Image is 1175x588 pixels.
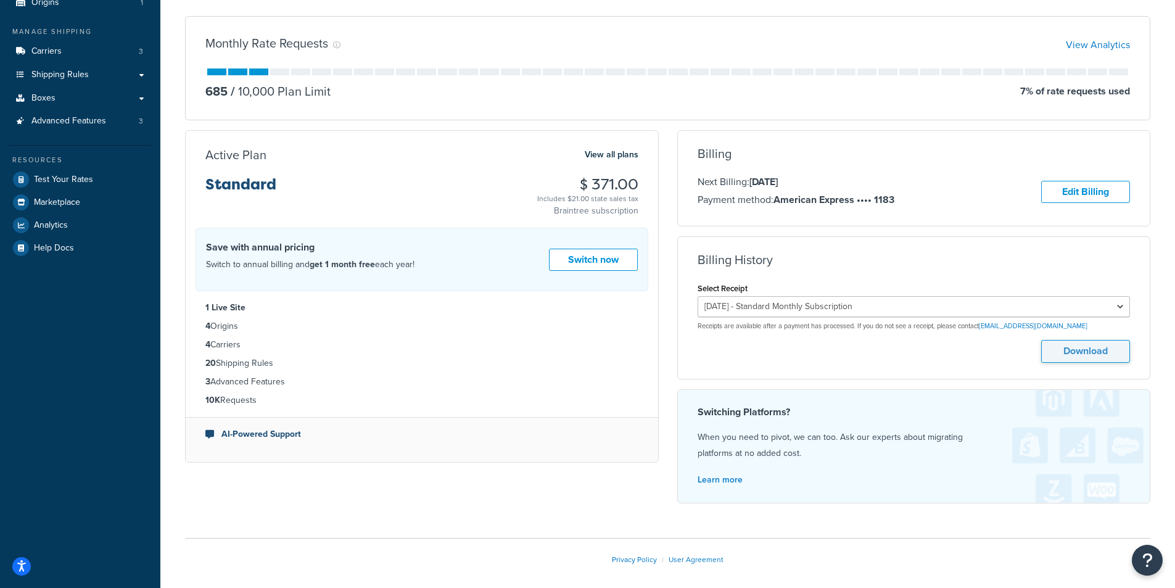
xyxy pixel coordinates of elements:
p: 10,000 Plan Limit [228,83,331,100]
strong: get 1 month free [310,258,375,271]
li: Carriers [205,338,638,352]
h3: Monthly Rate Requests [205,36,328,50]
a: Privacy Policy [612,554,657,565]
span: 3 [139,46,143,57]
div: Includes $21.00 state sales tax [537,193,638,205]
h3: Billing [698,147,732,160]
h3: Active Plan [205,148,266,162]
a: Shipping Rules [9,64,151,86]
span: Boxes [31,93,56,104]
p: Payment method: [698,192,894,208]
a: User Agreement [669,554,724,565]
strong: 3 [205,375,210,388]
span: 3 [139,116,143,126]
p: 685 [205,83,228,100]
li: Origins [205,320,638,333]
span: Test Your Rates [34,175,93,185]
p: Next Billing: [698,174,894,190]
h3: Billing History [698,253,773,267]
p: When you need to pivot, we can too. Ask our experts about migrating platforms at no added cost. [698,429,1131,462]
li: Shipping Rules [205,357,638,370]
a: Edit Billing [1041,181,1130,204]
a: Analytics [9,214,151,236]
a: [EMAIL_ADDRESS][DOMAIN_NAME] [979,321,1087,331]
li: Requests [205,394,638,407]
span: Advanced Features [31,116,106,126]
li: Carriers [9,40,151,63]
p: Receipts are available after a payment has processed. If you do not see a receipt, please contact [698,321,1131,331]
a: Carriers 3 [9,40,151,63]
p: 7 % of rate requests used [1020,83,1130,100]
li: Advanced Features [9,110,151,133]
h3: Standard [205,176,276,202]
a: Help Docs [9,237,151,259]
a: Marketplace [9,191,151,213]
span: Help Docs [34,243,74,254]
div: Manage Shipping [9,27,151,37]
span: / [231,82,235,101]
p: Braintree subscription [537,205,638,217]
strong: 4 [205,338,210,351]
a: Test Your Rates [9,168,151,191]
label: Select Receipt [698,284,748,293]
a: Learn more [698,473,743,486]
span: Analytics [34,220,68,231]
h3: $ 371.00 [537,176,638,193]
h4: Save with annual pricing [206,240,414,255]
strong: 1 Live Site [205,301,245,314]
p: Switch to annual billing and each year! [206,257,414,273]
strong: [DATE] [749,175,778,189]
span: Marketplace [34,197,80,208]
h4: Switching Platforms? [698,405,1131,420]
a: Switch now [549,249,638,271]
a: Advanced Features 3 [9,110,151,133]
li: Advanced Features [205,375,638,389]
button: Open Resource Center [1132,545,1163,576]
strong: 4 [205,320,210,333]
a: Boxes [9,87,151,110]
li: AI-Powered Support [205,428,638,441]
strong: American Express •••• 1183 [773,193,894,207]
a: View Analytics [1066,38,1130,52]
strong: 20 [205,357,216,370]
div: Resources [9,155,151,165]
button: Download [1041,340,1130,363]
strong: 10K [205,394,220,407]
span: Shipping Rules [31,70,89,80]
span: Carriers [31,46,62,57]
a: View all plans [585,147,638,163]
span: | [662,554,664,565]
